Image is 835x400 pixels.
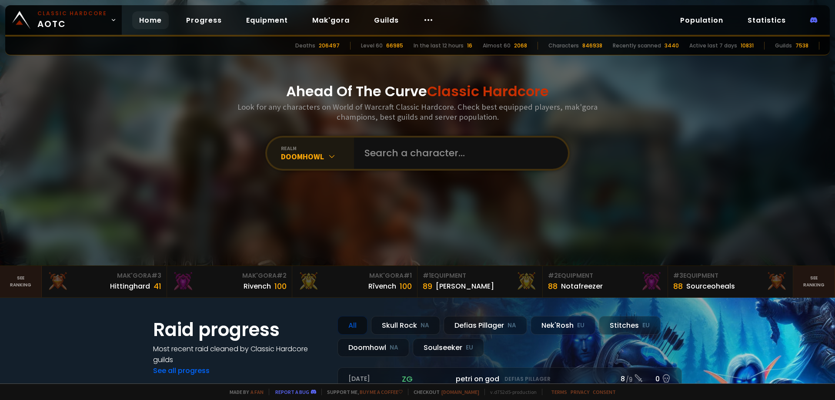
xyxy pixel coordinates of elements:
[37,10,107,17] small: Classic Hardcore
[548,280,558,292] div: 88
[466,343,473,352] small: EU
[741,42,754,50] div: 10831
[371,316,440,335] div: Skull Rock
[368,281,396,292] div: Rîvench
[337,367,682,390] a: [DATE]zgpetri on godDefias Pillager8 /90
[321,389,403,395] span: Support me,
[775,42,792,50] div: Guilds
[151,271,161,280] span: # 3
[400,280,412,292] div: 100
[239,11,295,29] a: Equipment
[668,266,793,297] a: #3Equipment88Sourceoheals
[359,138,558,169] input: Search a character...
[47,271,161,280] div: Mak'Gora
[132,11,169,29] a: Home
[337,316,367,335] div: All
[319,42,340,50] div: 206497
[423,271,431,280] span: # 1
[508,321,516,330] small: NA
[548,271,662,280] div: Equipment
[250,389,264,395] a: a fan
[172,271,287,280] div: Mak'Gora
[577,321,584,330] small: EU
[295,42,315,50] div: Deaths
[244,281,271,292] div: Rivench
[514,42,527,50] div: 2068
[686,281,735,292] div: Sourceoheals
[531,316,595,335] div: Nek'Rosh
[414,42,464,50] div: In the last 12 hours
[277,271,287,280] span: # 2
[673,280,683,292] div: 88
[360,389,403,395] a: Buy me a coffee
[37,10,107,30] span: AOTC
[167,266,292,297] a: Mak'Gora#2Rivench100
[153,343,327,365] h4: Most recent raid cleaned by Classic Hardcore guilds
[234,102,601,122] h3: Look for any characters on World of Warcraft Classic Hardcore. Check best equipped players, mak'g...
[224,389,264,395] span: Made by
[153,366,210,376] a: See all progress
[179,11,229,29] a: Progress
[413,338,484,357] div: Soulseeker
[154,280,161,292] div: 41
[408,389,479,395] span: Checkout
[305,11,357,29] a: Mak'gora
[673,271,683,280] span: # 3
[5,5,122,35] a: Classic HardcoreAOTC
[795,42,808,50] div: 7538
[543,266,668,297] a: #2Equipment88Notafreezer
[483,42,511,50] div: Almost 60
[571,389,589,395] a: Privacy
[292,266,417,297] a: Mak'Gora#1Rîvench100
[337,338,409,357] div: Doomhowl
[274,280,287,292] div: 100
[42,266,167,297] a: Mak'Gora#3Hittinghard41
[427,81,549,101] span: Classic Hardcore
[551,389,567,395] a: Terms
[548,42,579,50] div: Characters
[281,145,354,151] div: realm
[673,11,730,29] a: Population
[423,271,537,280] div: Equipment
[561,281,603,292] div: Notafreezer
[689,42,737,50] div: Active last 7 days
[281,151,354,161] div: Doomhowl
[665,42,679,50] div: 3440
[390,343,398,352] small: NA
[484,389,537,395] span: v. d752d5 - production
[441,389,479,395] a: [DOMAIN_NAME]
[467,42,472,50] div: 16
[386,42,403,50] div: 66985
[642,321,650,330] small: EU
[613,42,661,50] div: Recently scanned
[286,81,549,102] h1: Ahead Of The Curve
[793,266,835,297] a: Seeranking
[423,280,432,292] div: 89
[436,281,494,292] div: [PERSON_NAME]
[421,321,429,330] small: NA
[275,389,309,395] a: Report a bug
[367,11,406,29] a: Guilds
[741,11,793,29] a: Statistics
[582,42,602,50] div: 846938
[297,271,412,280] div: Mak'Gora
[599,316,661,335] div: Stitches
[444,316,527,335] div: Defias Pillager
[593,389,616,395] a: Consent
[153,316,327,343] h1: Raid progress
[404,271,412,280] span: # 1
[673,271,788,280] div: Equipment
[417,266,543,297] a: #1Equipment89[PERSON_NAME]
[110,281,150,292] div: Hittinghard
[361,42,383,50] div: Level 60
[548,271,558,280] span: # 2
